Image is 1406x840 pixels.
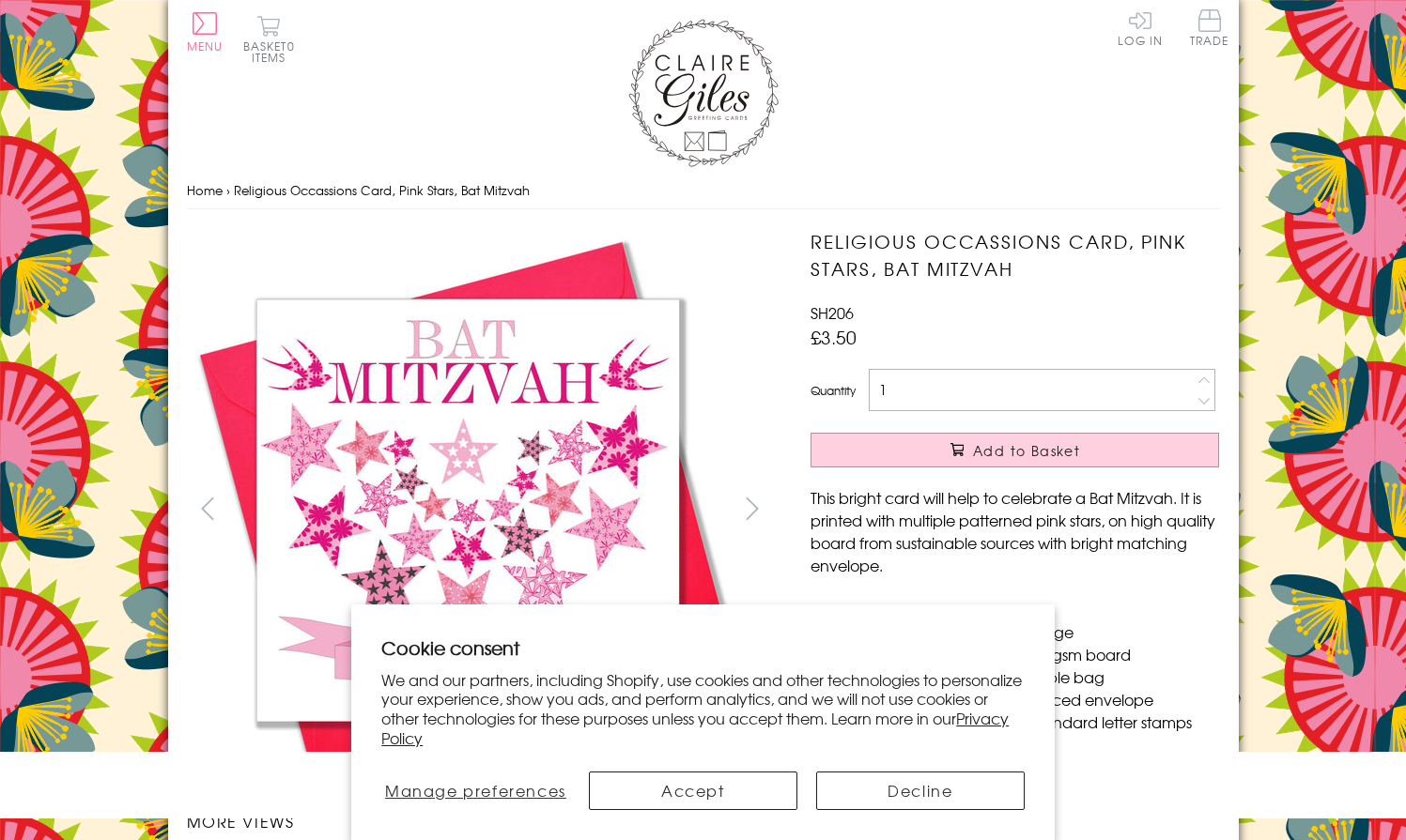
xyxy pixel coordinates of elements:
[381,670,1025,748] p: We and our partners, including Shopify, use cookies and other technologies to personalize your ex...
[243,15,295,63] button: Basket0 items
[811,382,856,399] label: Quantity
[811,301,854,324] span: SH206
[811,486,1219,576] p: This bright card will help to celebrate a Bat Mitzvah. It is printed with multiple patterned pink...
[1190,9,1229,50] a: Trade
[1190,9,1229,46] span: Trade
[187,228,750,791] img: Religious Occassions Card, Pink Stars, Bat Mitzvah
[381,707,1009,749] a: Privacy Policy
[187,172,1220,210] nav: breadcrumbs
[1118,9,1163,46] a: Log In
[811,228,1219,283] h1: Religious Occassions Card, Pink Stars, Bat Mitzvah
[731,487,773,529] button: next
[381,634,1025,661] h2: Cookie consent
[829,598,1219,620] li: Dimensions: 150mm x 150mm
[226,181,230,199] span: ›
[811,433,1219,467] button: Add to Basket
[187,181,223,199] a: Home
[816,771,1025,810] button: Decline
[187,12,224,52] button: Menu
[811,324,857,350] span: £3.50
[187,487,229,529] button: prev
[381,771,569,810] button: Manage preferences
[187,810,774,832] h3: More views
[234,181,530,199] span: Religious Occassions Card, Pink Stars, Bat Mitzvah
[252,38,295,66] span: 0 items
[628,19,779,167] img: Claire Giles Greetings Cards
[589,771,797,810] button: Accept
[385,779,566,802] span: Manage preferences
[187,38,224,54] span: Menu
[973,441,1080,460] span: Add to Basket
